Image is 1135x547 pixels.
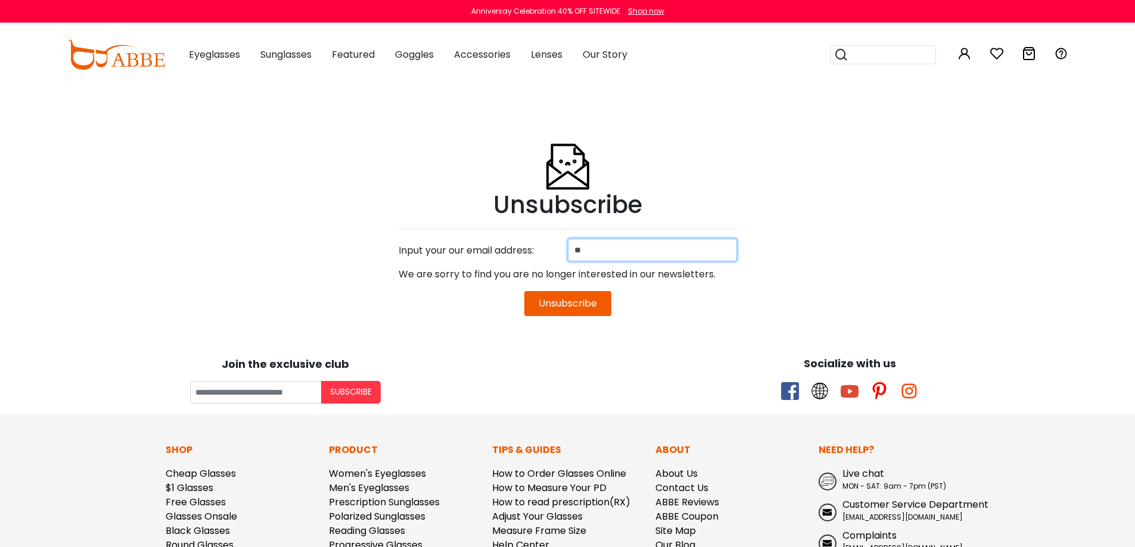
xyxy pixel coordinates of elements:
[67,40,165,70] img: abbeglasses.com
[819,498,970,523] a: Customer Service Department [EMAIL_ADDRESS][DOMAIN_NAME]
[321,381,381,404] button: Subscribe
[628,6,664,17] div: Shop now
[329,495,440,509] a: Prescription Sunglasses
[781,382,799,400] span: facebook
[819,467,970,492] a: Live chat MON - SAT: 9am - 7pm (PST)
[492,495,630,509] a: How to read prescription(RX)
[655,481,708,495] a: Contact Us
[166,443,317,457] p: Shop
[9,354,562,372] div: Join the exclusive club
[260,48,312,61] span: Sunglasses
[531,48,562,61] span: Lenses
[329,524,405,537] a: Reading Glasses
[329,443,480,457] p: Product
[393,239,568,262] div: Input your our email address:
[583,48,627,61] span: Our Story
[329,467,426,480] a: Women's Eyeglasses
[842,512,963,522] span: [EMAIL_ADDRESS][DOMAIN_NAME]
[492,443,643,457] p: Tips & Guides
[166,481,213,495] a: $1 Glasses
[841,382,859,400] span: youtube
[399,262,737,286] div: We are sorry to find you are no longer interested in our newsletters.
[492,510,583,523] a: Adjust Your Glasses
[622,6,664,16] a: Shop now
[454,48,511,61] span: Accessories
[900,382,918,400] span: instagram
[842,498,988,511] span: Customer Service Department
[166,467,236,480] a: Cheap Glasses
[870,382,888,400] span: pinterest
[574,355,1127,371] div: Socialize with us
[329,510,425,523] a: Polarized Sunglasses
[189,48,240,61] span: Eyeglasses
[655,495,719,509] a: ABBE Reviews
[811,382,829,400] span: twitter
[471,6,620,17] div: Anniversay Celebration 40% OFF SITEWIDE
[842,467,884,480] span: Live chat
[166,495,226,509] a: Free Glasses
[655,524,696,537] a: Site Map
[492,481,607,495] a: How to Measure Your PD
[492,467,626,480] a: How to Order Glasses Online
[190,381,321,404] input: Your email
[544,114,592,190] img: Unsubscribe
[655,467,698,480] a: About Us
[524,291,611,316] button: Unsubscribe
[655,510,719,523] a: ABBE Coupon
[819,443,970,457] p: Need Help?
[395,48,434,61] span: Goggles
[842,481,946,491] span: MON - SAT: 9am - 7pm (PST)
[399,190,737,219] h1: Unsubscribe
[166,524,230,537] a: Black Glasses
[332,48,375,61] span: Featured
[655,443,807,457] p: About
[329,481,409,495] a: Men's Eyeglasses
[842,529,897,542] span: Complaints
[492,524,586,537] a: Measure Frame Size
[166,510,237,523] a: Glasses Onsale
